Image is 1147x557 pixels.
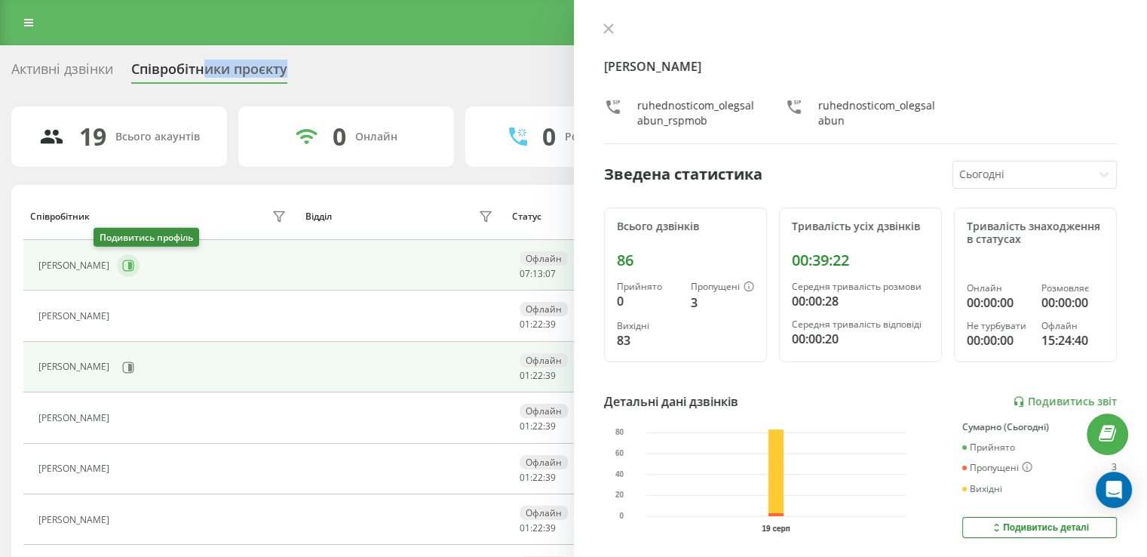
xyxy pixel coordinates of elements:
div: Офлайн [520,353,568,368]
div: [PERSON_NAME] [38,362,113,372]
div: Вихідні [617,321,679,331]
div: : : [520,371,556,381]
div: Активні дзвінки [11,61,113,85]
button: Подивитись деталі [962,517,1117,538]
span: 07 [520,267,530,280]
div: Онлайн [967,283,1029,294]
div: [PERSON_NAME] [38,311,113,322]
div: Розмовляє [1041,283,1104,294]
div: Прийнято [962,442,1015,453]
div: ruhednosticom_olegsalabun_rspmob [637,98,755,128]
div: Вихідні [962,484,1002,494]
div: 0 [542,122,556,151]
div: 83 [617,331,679,349]
text: 20 [615,491,624,500]
div: Тривалість знаходження в статусах [967,220,1104,246]
div: 0 [617,292,679,310]
a: Подивитись звіт [1013,395,1117,408]
div: Онлайн [355,131,397,143]
span: 01 [520,318,530,331]
span: 01 [520,522,530,534]
div: : : [520,523,556,534]
div: Офлайн [520,506,568,520]
div: Тривалість усіх дзвінків [792,220,929,233]
span: 22 [532,369,543,382]
span: 01 [520,420,530,432]
div: 3 [1112,462,1117,474]
div: [PERSON_NAME] [38,463,113,474]
div: : : [520,472,556,483]
div: Співробітник [30,211,90,222]
span: 01 [520,471,530,484]
div: Детальні дані дзвінків [604,392,738,411]
div: 00:00:00 [967,294,1029,312]
div: 15:24:40 [1041,331,1104,349]
div: Статус [512,211,541,222]
div: Всього акаунтів [115,131,200,143]
span: 22 [532,420,543,432]
div: 00:00:00 [967,331,1029,349]
span: 22 [532,522,543,534]
div: ruhednosticom_olegsalabun [818,98,936,128]
div: Всього дзвінків [617,220,754,233]
div: Середня тривалість розмови [792,282,929,292]
div: [PERSON_NAME] [38,413,113,423]
h4: [PERSON_NAME] [604,57,1118,75]
div: [PERSON_NAME] [38,515,113,525]
div: 00:00:20 [792,330,929,348]
text: 0 [619,512,624,521]
text: 19 серп [762,525,790,533]
div: 00:39:22 [792,251,929,269]
span: 39 [545,318,556,331]
span: 01 [520,369,530,382]
div: Зведена статистика [604,163,762,186]
span: 39 [545,420,556,432]
div: 00:00:00 [1041,294,1104,312]
div: Open Intercom Messenger [1096,472,1132,508]
div: : : [520,319,556,330]
span: 22 [532,318,543,331]
div: Прийнято [617,282,679,292]
text: 80 [615,429,624,437]
span: 39 [545,471,556,484]
div: Пропущені [691,282,754,294]
span: 39 [545,369,556,382]
span: 39 [545,522,556,534]
div: Офлайн [520,404,568,418]
div: Розмовляють [565,131,638,143]
div: Офлайн [1041,321,1104,331]
text: 40 [615,470,624,479]
div: Офлайн [520,302,568,316]
div: Подивитись профіль [94,228,199,247]
div: 86 [617,251,754,269]
div: 3 [691,294,754,312]
div: [PERSON_NAME] [38,260,113,271]
span: 13 [532,267,543,280]
div: 0 [333,122,346,151]
text: 60 [615,449,624,457]
div: Середня тривалість відповіді [792,319,929,330]
div: Офлайн [520,251,568,266]
div: 00:00:28 [792,292,929,310]
div: : : [520,269,556,279]
div: 19 [79,122,106,151]
div: Не турбувати [967,321,1029,331]
div: Пропущені [962,462,1032,474]
div: Подивитись деталі [990,522,1089,534]
div: Сумарно (Сьогодні) [962,422,1117,432]
span: 22 [532,471,543,484]
div: Співробітники проєкту [131,61,287,85]
div: Відділ [305,211,332,222]
div: : : [520,421,556,432]
span: 07 [545,267,556,280]
div: Офлайн [520,455,568,469]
